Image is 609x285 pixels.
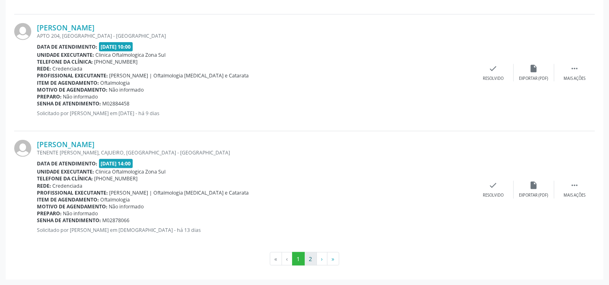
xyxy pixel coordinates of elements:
[37,203,108,210] b: Motivo de agendamento:
[37,196,99,203] b: Item de agendamento:
[292,252,305,266] button: Go to page 1
[110,189,249,196] span: [PERSON_NAME] | Oftalmologia [MEDICAL_DATA] e Catarata
[37,182,51,189] b: Rede:
[564,76,585,81] div: Mais ações
[37,149,473,156] div: TENENTE [PERSON_NAME], CAJUEIRO, [GEOGRAPHIC_DATA] - [GEOGRAPHIC_DATA]
[37,79,99,86] b: Item de agendamento:
[37,43,97,50] b: Data de atendimento:
[95,58,138,65] span: [PHONE_NUMBER]
[570,64,579,73] i: 
[63,93,98,100] span: Não informado
[101,79,130,86] span: Oftalmologia
[53,182,83,189] span: Credenciada
[519,76,549,81] div: Exportar (PDF)
[95,175,138,182] span: [PHONE_NUMBER]
[96,168,166,175] span: Clinica Oftalmologica Zona Sul
[37,100,101,107] b: Senha de atendimento:
[37,51,94,58] b: Unidade executante:
[37,32,473,39] div: APTO 204, [GEOGRAPHIC_DATA] - [GEOGRAPHIC_DATA]
[37,23,95,32] a: [PERSON_NAME]
[109,203,144,210] span: Não informado
[483,193,504,198] div: Resolvido
[316,252,327,266] button: Go to next page
[37,168,94,175] b: Unidade executante:
[14,140,31,157] img: img
[101,196,130,203] span: Oftalmologia
[99,159,133,168] span: [DATE] 14:00
[37,93,62,100] b: Preparo:
[99,42,133,51] span: [DATE] 10:00
[483,76,504,81] div: Resolvido
[529,64,538,73] i: insert_drive_file
[63,210,98,217] span: Não informado
[37,217,101,224] b: Senha de atendimento:
[37,140,95,149] a: [PERSON_NAME]
[519,193,549,198] div: Exportar (PDF)
[53,65,83,72] span: Credenciada
[37,72,108,79] b: Profissional executante:
[37,65,51,72] b: Rede:
[529,181,538,190] i: insert_drive_file
[37,189,108,196] b: Profissional executante:
[37,86,108,93] b: Motivo de agendamento:
[37,58,93,65] b: Telefone da clínica:
[37,175,93,182] b: Telefone da clínica:
[570,181,579,190] i: 
[96,51,166,58] span: Clinica Oftalmologica Zona Sul
[489,181,498,190] i: check
[37,160,97,167] b: Data de atendimento:
[110,72,249,79] span: [PERSON_NAME] | Oftalmologia [MEDICAL_DATA] e Catarata
[103,217,130,224] span: M02878066
[109,86,144,93] span: Não informado
[564,193,585,198] div: Mais ações
[489,64,498,73] i: check
[37,110,473,117] p: Solicitado por [PERSON_NAME] em [DATE] - há 9 dias
[304,252,317,266] button: Go to page 2
[327,252,339,266] button: Go to last page
[14,23,31,40] img: img
[37,210,62,217] b: Preparo:
[103,100,130,107] span: M02884458
[37,227,473,234] p: Solicitado por [PERSON_NAME] em [DEMOGRAPHIC_DATA] - há 13 dias
[14,252,595,266] ul: Pagination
